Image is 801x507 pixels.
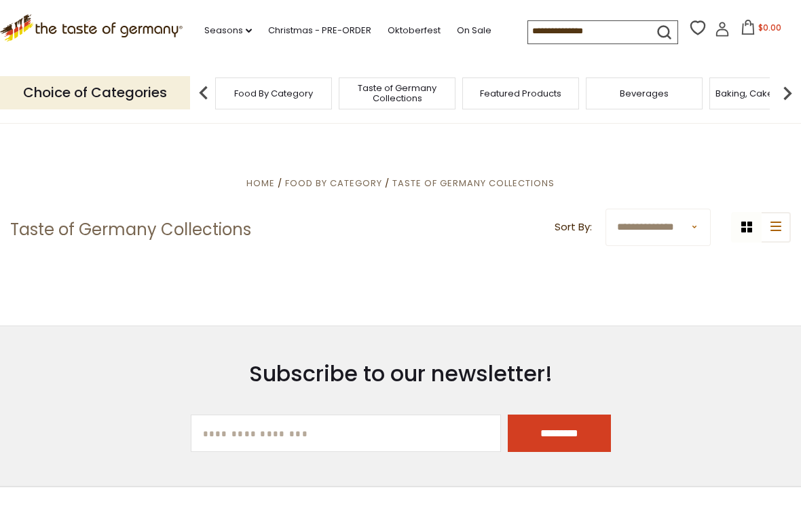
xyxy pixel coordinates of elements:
[285,177,382,190] a: Food By Category
[758,22,781,33] span: $0.00
[10,220,251,240] h1: Taste of Germany Collections
[190,80,217,107] img: previous arrow
[343,83,451,103] a: Taste of Germany Collections
[392,177,555,190] a: Taste of Germany Collections
[204,23,252,38] a: Seasons
[246,177,275,190] a: Home
[268,23,371,38] a: Christmas - PRE-ORDER
[774,80,801,107] img: next arrow
[388,23,441,38] a: Oktoberfest
[732,20,790,40] button: $0.00
[234,88,313,99] a: Food By Category
[555,219,592,236] label: Sort By:
[457,23,491,38] a: On Sale
[191,360,611,387] h3: Subscribe to our newsletter!
[480,88,561,99] a: Featured Products
[620,88,669,99] a: Beverages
